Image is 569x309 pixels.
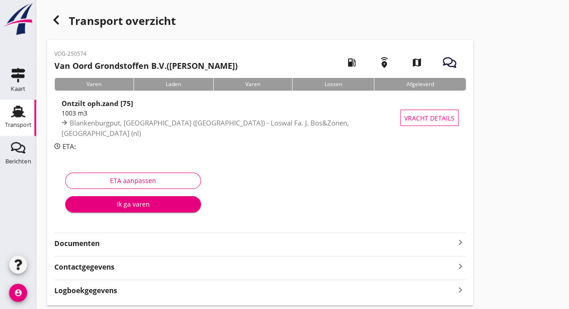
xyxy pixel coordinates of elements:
[372,50,397,75] i: emergency_share
[2,2,34,36] img: logo-small.a267ee39.svg
[9,284,27,302] i: account_circle
[54,98,466,138] a: Ontzilt oph.zand [75]1003 m3Blankenburgput, [GEOGRAPHIC_DATA] ([GEOGRAPHIC_DATA]) - Loswal Fa. J....
[47,11,473,33] div: Transport overzicht
[62,108,404,118] div: 1003 m3
[134,78,213,91] div: Laden
[339,50,364,75] i: local_gas_station
[62,99,133,108] strong: Ontzilt oph.zand [75]
[62,142,76,151] span: ETA:
[213,78,292,91] div: Varen
[404,50,430,75] i: map
[54,238,455,249] strong: Documenten
[65,173,201,189] button: ETA aanpassen
[400,110,459,126] button: Vracht details
[455,260,466,272] i: keyboard_arrow_right
[65,196,201,212] button: Ik ga varen
[5,122,32,128] div: Transport
[73,176,193,185] div: ETA aanpassen
[72,199,194,209] div: Ik ga varen
[11,86,25,92] div: Kaart
[455,237,466,248] i: keyboard_arrow_right
[455,284,466,296] i: keyboard_arrow_right
[374,78,466,91] div: Afgeleverd
[404,113,454,123] span: Vracht details
[54,50,238,58] p: VOG-250574
[54,60,167,71] strong: Van Oord Grondstoffen B.V.
[5,158,31,164] div: Berichten
[54,78,134,91] div: Varen
[62,118,349,138] span: Blankenburgput, [GEOGRAPHIC_DATA] ([GEOGRAPHIC_DATA]) - Loswal Fa. J. Bos&Zonen, [GEOGRAPHIC_DATA...
[54,60,238,72] h2: ([PERSON_NAME])
[292,78,374,91] div: Lossen
[54,285,117,296] strong: Logboekgegevens
[54,262,115,272] strong: Contactgegevens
